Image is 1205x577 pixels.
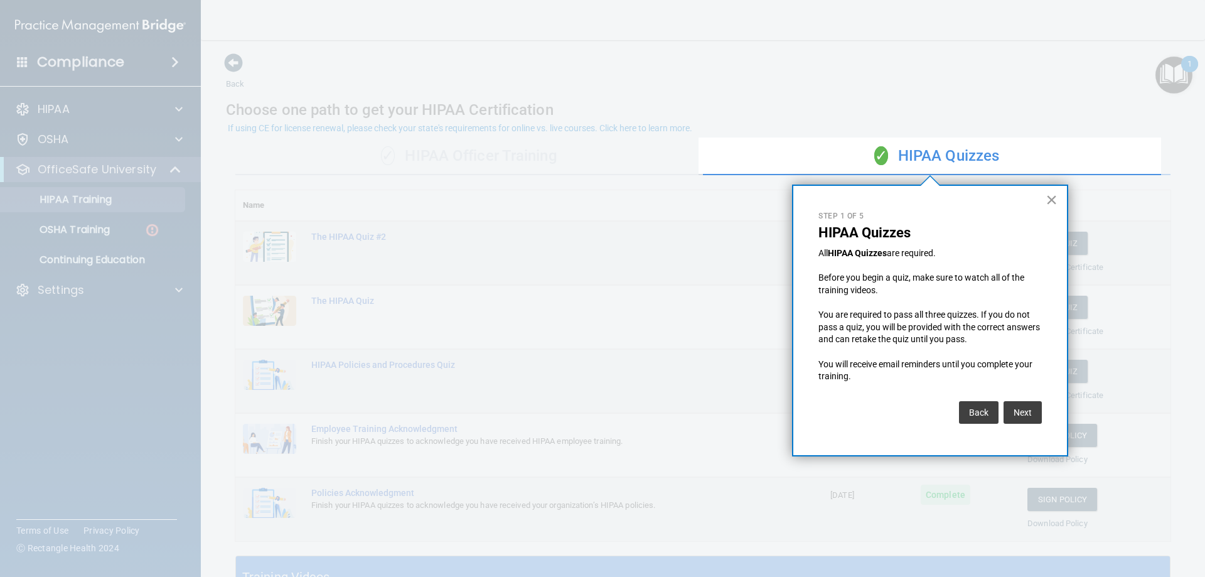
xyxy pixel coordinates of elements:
p: You are required to pass all three quizzes. If you do not pass a quiz, you will be provided with ... [818,309,1042,346]
p: Before you begin a quiz, make sure to watch all of the training videos. [818,272,1042,296]
iframe: Drift Widget Chat Controller [1142,490,1190,538]
span: ✓ [874,146,888,165]
div: HIPAA Quizzes [703,138,1170,175]
button: Next [1004,401,1042,424]
button: Close [1046,190,1058,210]
span: All [818,248,828,258]
p: HIPAA Quizzes [818,225,1042,241]
p: Step 1 of 5 [818,211,1042,222]
p: You will receive email reminders until you complete your training. [818,359,1042,383]
span: are required. [887,248,936,258]
button: Back [959,401,999,424]
strong: HIPAA Quizzes [828,248,887,258]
